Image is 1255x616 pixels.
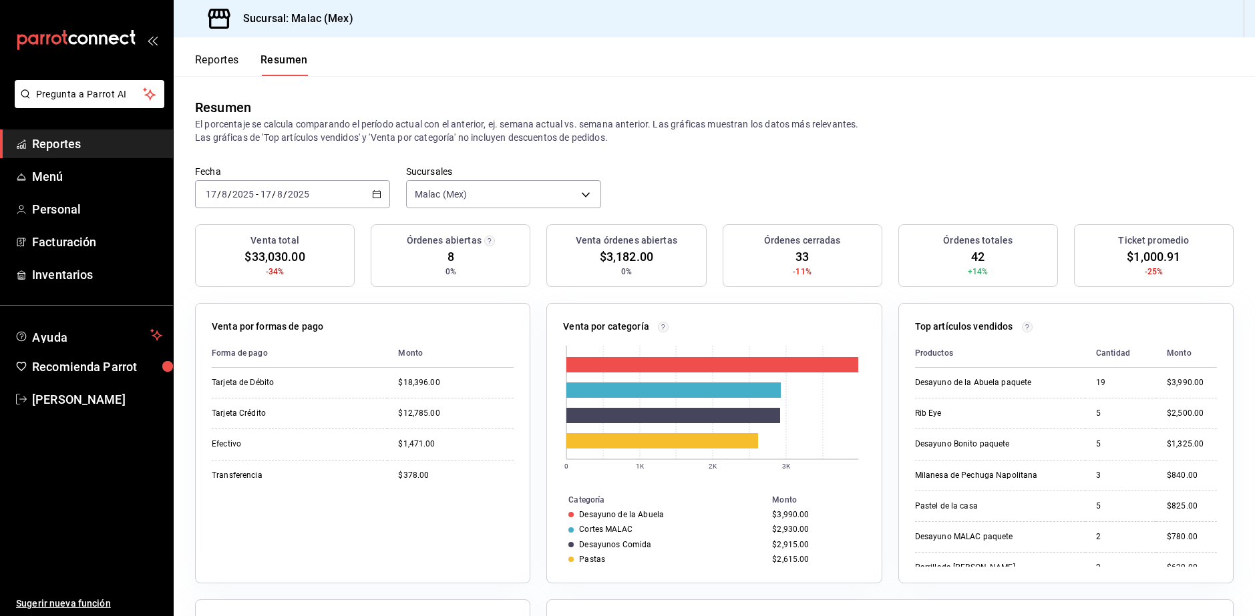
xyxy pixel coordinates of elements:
div: Transferencia [212,470,345,481]
div: Milanesa de Pechuga Napolitana [915,470,1049,481]
input: -- [277,189,283,200]
span: / [228,189,232,200]
div: $12,785.00 [398,408,514,419]
div: $2,930.00 [772,525,860,534]
button: open_drawer_menu [147,35,158,45]
div: $2,500.00 [1167,408,1217,419]
div: $620.00 [1167,562,1217,573]
a: Pregunta a Parrot AI [9,97,164,111]
button: Pregunta a Parrot AI [15,80,164,108]
span: Ayuda [32,327,145,343]
th: Categoría [547,493,767,507]
span: Malac (Mex) [415,188,467,201]
div: Pastas [579,555,605,564]
div: Resumen [195,97,251,117]
div: Pastel de la casa [915,501,1049,512]
span: $1,000.91 [1127,248,1180,266]
div: 19 [1096,377,1145,388]
div: $1,471.00 [398,438,514,450]
h3: Venta órdenes abiertas [576,234,677,248]
div: Tarjeta de Débito [212,377,345,388]
input: -- [221,189,228,200]
input: -- [260,189,272,200]
div: Desayuno de la Abuela [579,510,664,519]
h3: Órdenes cerradas [764,234,841,248]
input: ---- [232,189,254,200]
div: $1,325.00 [1167,438,1217,450]
div: $2,915.00 [772,540,860,549]
span: - [256,189,258,200]
div: $825.00 [1167,501,1217,512]
span: [PERSON_NAME] [32,390,162,408]
div: $18,396.00 [398,377,514,388]
div: Cortes MALAC [579,525,633,534]
label: Sucursales [406,167,601,176]
span: Facturación [32,233,162,251]
span: Recomienda Parrot [32,358,162,376]
input: -- [205,189,217,200]
div: Tarjeta Crédito [212,408,345,419]
span: Menú [32,168,162,186]
span: Pregunta a Parrot AI [36,87,144,101]
p: Top artículos vendidos [915,320,1013,334]
p: Venta por formas de pago [212,320,323,334]
span: 42 [971,248,984,266]
h3: Órdenes abiertas [407,234,482,248]
span: 33 [795,248,809,266]
div: Desayuno MALAC paquete [915,531,1049,543]
span: / [283,189,287,200]
text: 3K [782,463,791,470]
span: $3,182.00 [600,248,653,266]
span: 0% [621,266,632,278]
th: Monto [387,339,514,368]
div: $3,990.00 [772,510,860,519]
th: Cantidad [1085,339,1156,368]
div: 5 [1096,408,1145,419]
div: 5 [1096,501,1145,512]
div: 2 [1096,562,1145,573]
p: El porcentaje se calcula comparando el período actual con el anterior, ej. semana actual vs. sema... [195,117,1234,144]
div: Parrillada [PERSON_NAME] [915,562,1049,573]
h3: Ticket promedio [1118,234,1189,248]
text: 1K [636,463,645,470]
span: $33,030.00 [244,248,305,266]
div: navigation tabs [195,53,308,76]
div: 5 [1096,438,1145,450]
div: $3,990.00 [1167,377,1217,388]
span: +14% [968,266,989,278]
text: 0 [564,463,568,470]
div: Desayuno Bonito paquete [915,438,1049,450]
div: Efectivo [212,438,345,450]
div: $840.00 [1167,470,1217,481]
div: 2 [1096,531,1145,543]
div: 3 [1096,470,1145,481]
span: -11% [793,266,812,278]
div: $2,615.00 [772,555,860,564]
text: 2K [709,463,717,470]
h3: Venta total [250,234,299,248]
span: Reportes [32,135,162,153]
label: Fecha [195,167,390,176]
th: Monto [767,493,881,507]
span: Sugerir nueva función [16,597,162,611]
h3: Órdenes totales [943,234,1013,248]
input: ---- [287,189,310,200]
div: $378.00 [398,470,514,481]
th: Monto [1156,339,1217,368]
div: Desayunos Comida [579,540,651,549]
div: Desayuno de la Abuela paquete [915,377,1049,388]
span: 8 [447,248,454,266]
span: Personal [32,200,162,218]
p: Venta por categoría [563,320,649,334]
div: Rib Eye [915,408,1049,419]
span: Inventarios [32,266,162,284]
button: Resumen [260,53,308,76]
span: 0% [445,266,456,278]
span: -25% [1145,266,1163,278]
div: $780.00 [1167,531,1217,543]
th: Productos [915,339,1085,368]
span: -34% [266,266,285,278]
th: Forma de pago [212,339,387,368]
span: / [272,189,276,200]
button: Reportes [195,53,239,76]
